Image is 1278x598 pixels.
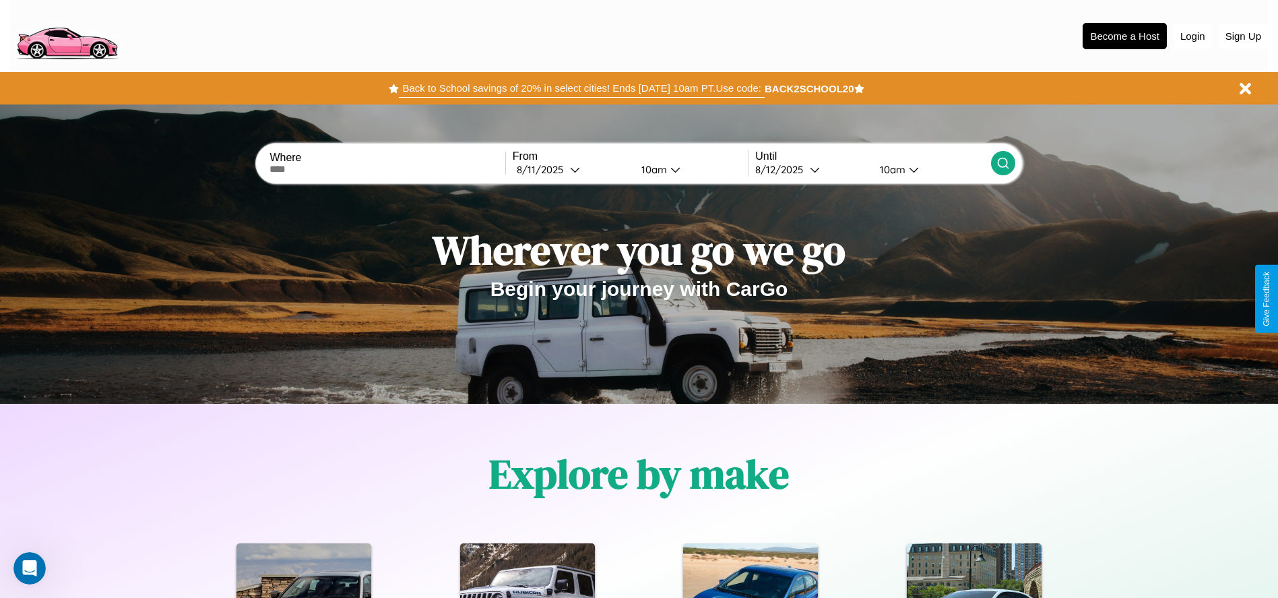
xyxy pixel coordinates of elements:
[765,83,854,94] b: BACK2SCHOOL20
[10,7,123,63] img: logo
[755,163,810,176] div: 8 / 12 / 2025
[513,162,631,177] button: 8/11/2025
[631,162,748,177] button: 10am
[1174,24,1212,49] button: Login
[635,163,670,176] div: 10am
[1219,24,1268,49] button: Sign Up
[269,152,505,164] label: Where
[1262,272,1271,326] div: Give Feedback
[399,79,764,98] button: Back to School savings of 20% in select cities! Ends [DATE] 10am PT.Use code:
[513,150,748,162] label: From
[1083,23,1167,49] button: Become a Host
[517,163,570,176] div: 8 / 11 / 2025
[489,446,789,502] h1: Explore by make
[873,163,909,176] div: 10am
[869,162,991,177] button: 10am
[755,150,990,162] label: Until
[13,552,46,585] iframe: Intercom live chat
